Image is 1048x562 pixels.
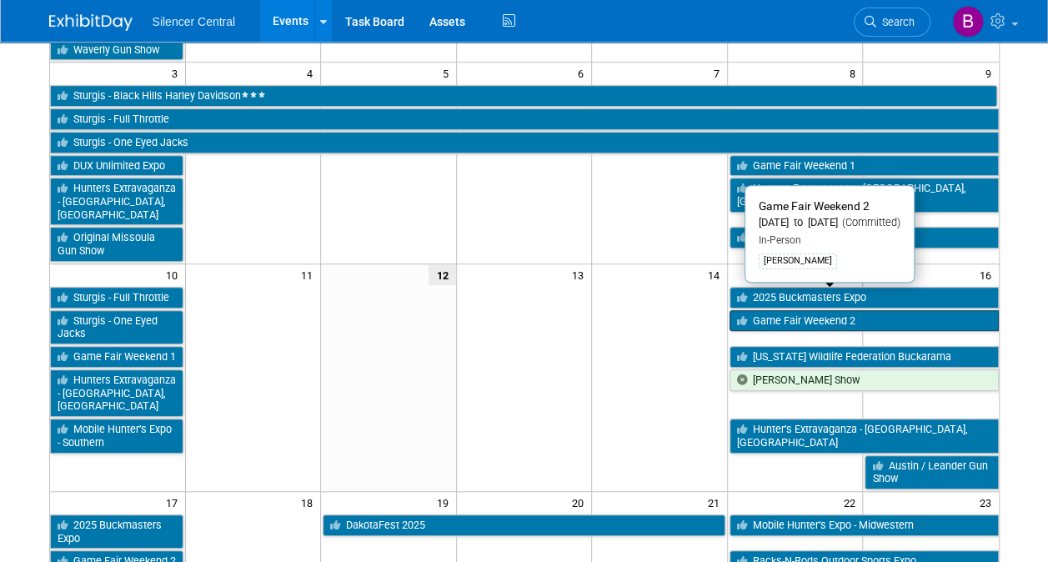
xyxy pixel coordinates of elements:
span: 5 [441,63,456,83]
a: Mobile Hunter’s Expo - Southern [50,419,183,453]
a: Search [854,8,930,37]
a: [US_STATE] Wildlife Federation Buckarama [730,346,999,368]
span: 20 [570,492,591,513]
span: 8 [847,63,862,83]
a: Sturgis - One Eyed Jacks [50,132,999,153]
a: [PERSON_NAME] Show [730,369,999,391]
span: 16 [978,264,999,285]
span: 22 [841,492,862,513]
div: [DATE] to [DATE] [759,216,900,230]
a: Sturgis - Full Throttle [50,287,183,309]
span: 9 [984,63,999,83]
a: DUX Unlimited Expo [50,155,183,177]
span: 13 [570,264,591,285]
span: 10 [164,264,185,285]
span: Silencer Central [153,15,236,28]
span: 19 [435,492,456,513]
span: 18 [299,492,320,513]
a: Sturgis - One Eyed Jacks [50,310,183,344]
span: 7 [712,63,727,83]
img: Billee Page [952,6,984,38]
a: DakotaFest 2025 [323,514,725,536]
a: Hunter’s Extravaganza - [GEOGRAPHIC_DATA], [GEOGRAPHIC_DATA] [730,419,999,453]
a: 2025 Buckmasters Expo [50,514,183,549]
a: Mobile Hunter’s Expo - Midwestern [730,514,999,536]
a: Game Fair Weekend 2 [730,310,999,332]
span: 17 [164,492,185,513]
span: 21 [706,492,727,513]
a: Sturgis - Black Hills Harley Davidson [50,85,997,107]
span: 4 [305,63,320,83]
span: 3 [170,63,185,83]
span: 11 [299,264,320,285]
span: Search [876,16,915,28]
a: Original Missoula Gun Show [50,227,183,261]
a: Hunters Extravaganza - [GEOGRAPHIC_DATA], [GEOGRAPHIC_DATA] [50,178,183,225]
span: 12 [429,264,456,285]
a: Austin / Leander Gun Show [865,455,998,489]
span: (Committed) [838,216,900,228]
a: Mobile Hunter’s Expo - Southern [730,227,999,248]
a: Game Fair Weekend 1 [50,346,183,368]
a: Game Fair Weekend 1 [730,155,999,177]
img: ExhibitDay [49,14,133,31]
a: Waverly Gun Show [50,39,183,61]
a: Sturgis - Full Throttle [50,108,999,130]
span: In-Person [759,234,801,246]
span: Game Fair Weekend 2 [759,199,870,213]
span: 6 [576,63,591,83]
a: Hunters Extravaganza - [GEOGRAPHIC_DATA], [GEOGRAPHIC_DATA] [730,178,999,212]
span: 14 [706,264,727,285]
span: 23 [978,492,999,513]
div: [PERSON_NAME] [759,253,837,268]
a: 2025 Buckmasters Expo [730,287,999,309]
a: Hunters Extravaganza - [GEOGRAPHIC_DATA], [GEOGRAPHIC_DATA] [50,369,183,417]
